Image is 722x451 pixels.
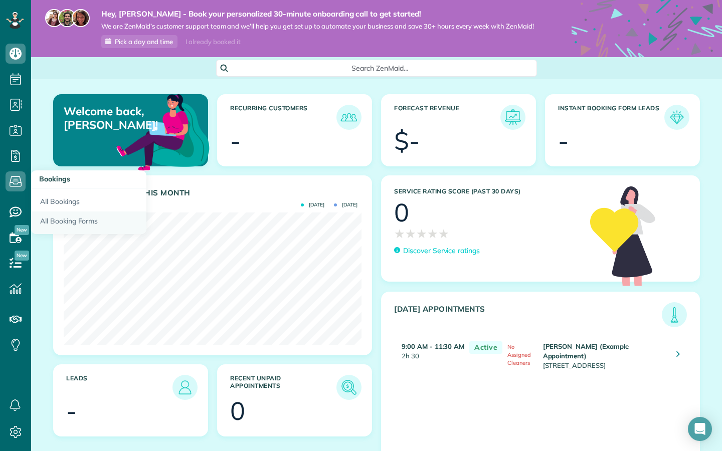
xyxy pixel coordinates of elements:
[394,225,405,243] span: ★
[15,251,29,261] span: New
[230,398,245,423] div: 0
[39,174,70,183] span: Bookings
[394,188,580,195] h3: Service Rating score (past 30 days)
[339,377,359,397] img: icon_unpaid_appointments-47b8ce3997adf2238b356f14209ab4cced10bd1f174958f3ca8f1d0dd7fffeee.png
[101,22,534,31] span: We are ZenMaid’s customer support team and we’ll help you get set up to automate your business an...
[558,105,664,130] h3: Instant Booking Form Leads
[101,35,177,48] a: Pick a day and time
[402,342,464,350] strong: 9:00 AM - 11:30 AM
[31,211,146,235] a: All Booking Forms
[394,105,500,130] h3: Forecast Revenue
[179,36,246,48] div: I already booked it
[339,107,359,127] img: icon_recurring_customers-cf858462ba22bcd05b5a5880d41d6543d210077de5bb9ebc9590e49fd87d84ed.png
[405,225,416,243] span: ★
[427,225,438,243] span: ★
[543,342,629,360] strong: [PERSON_NAME] (Example Appointment)
[664,305,684,325] img: icon_todays_appointments-901f7ab196bb0bea1936b74009e4eb5ffbc2d2711fa7634e0d609ed5ef32b18b.png
[503,107,523,127] img: icon_forecast_revenue-8c13a41c7ed35a8dcfafea3cbb826a0462acb37728057bba2d056411b612bbbe.png
[101,9,534,19] strong: Hey, [PERSON_NAME] - Book your personalized 30-minute onboarding call to get started!
[334,202,357,207] span: [DATE]
[438,225,449,243] span: ★
[45,9,63,27] img: maria-72a9807cf96188c08ef61303f053569d2e2a8a1cde33d635c8a3ac13582a053d.jpg
[66,375,172,400] h3: Leads
[688,417,712,441] div: Open Intercom Messenger
[72,9,90,27] img: michelle-19f622bdf1676172e81f8f8fba1fb50e276960ebfe0243fe18214015130c80e4.jpg
[230,105,336,130] h3: Recurring Customers
[507,343,531,366] span: No Assigned Cleaners
[416,225,427,243] span: ★
[403,246,480,256] p: Discover Service ratings
[301,202,324,207] span: [DATE]
[394,305,662,327] h3: [DATE] Appointments
[64,105,157,131] p: Welcome back, [PERSON_NAME]!
[115,38,173,46] span: Pick a day and time
[667,107,687,127] img: icon_form_leads-04211a6a04a5b2264e4ee56bc0799ec3eb69b7e499cbb523a139df1d13a81ae0.png
[558,128,569,153] div: -
[230,128,241,153] div: -
[114,83,212,180] img: dashboard_welcome-42a62b7d889689a78055ac9021e634bf52bae3f8056760290aed330b23ab8690.png
[540,335,669,376] td: [STREET_ADDRESS]
[469,341,502,354] span: Active
[58,9,76,27] img: jorge-587dff0eeaa6aab1f244e6dc62b8924c3b6ad411094392a53c71c6c4a576187d.jpg
[394,335,464,376] td: 2h 30
[230,375,336,400] h3: Recent unpaid appointments
[66,188,362,197] h3: Actual Revenue this month
[66,398,77,423] div: -
[394,246,480,256] a: Discover Service ratings
[15,225,29,235] span: New
[394,128,420,153] div: $-
[31,188,146,211] a: All Bookings
[175,377,195,397] img: icon_leads-1bed01f49abd5b7fead27621c3d59655bb73ed531f8eeb49469d10e621d6b896.png
[394,200,409,225] div: 0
